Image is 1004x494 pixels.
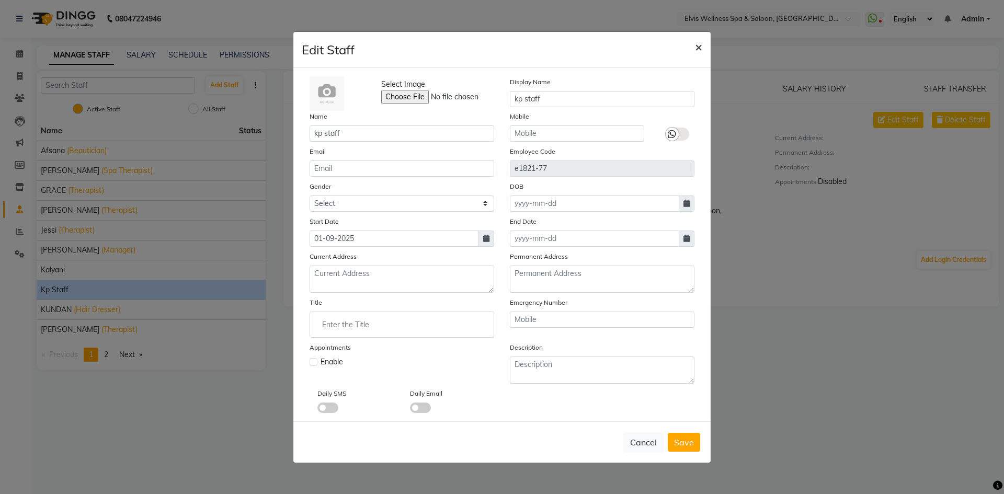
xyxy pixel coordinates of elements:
[321,357,343,367] span: Enable
[310,160,494,177] input: Email
[310,343,351,352] label: Appointments
[310,252,357,261] label: Current Address
[510,182,523,191] label: DOB
[310,231,479,247] input: yyyy-mm-dd
[510,217,537,226] label: End Date
[510,77,551,87] label: Display Name
[510,298,567,307] label: Emergency Number
[510,125,644,142] input: Mobile
[310,76,344,111] img: Cinque Terre
[310,217,339,226] label: Start Date
[310,147,326,156] label: Email
[381,79,425,90] span: Select Image
[695,39,702,54] span: ×
[314,314,489,335] input: Enter the Title
[510,147,555,156] label: Employee Code
[510,196,679,212] input: yyyy-mm-dd
[510,252,568,261] label: Permanent Address
[687,32,711,61] button: Close
[623,432,664,452] button: Cancel
[310,112,327,121] label: Name
[310,182,331,191] label: Gender
[302,40,355,59] h4: Edit Staff
[510,231,679,247] input: yyyy-mm-dd
[510,312,694,328] input: Mobile
[310,125,494,142] input: Name
[674,437,694,447] span: Save
[410,389,442,398] label: Daily Email
[381,90,523,104] input: Select Image
[310,298,322,307] label: Title
[317,389,346,398] label: Daily SMS
[668,433,700,452] button: Save
[510,343,543,352] label: Description
[510,160,694,177] input: Employee Code
[510,112,529,121] label: Mobile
